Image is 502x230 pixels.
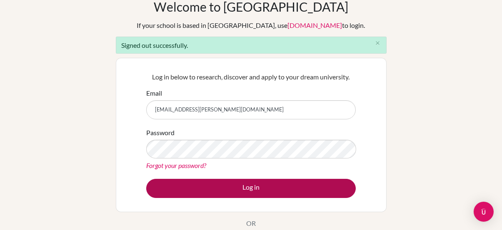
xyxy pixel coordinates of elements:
p: OR [246,218,256,228]
div: If your school is based in [GEOGRAPHIC_DATA], use to login. [137,20,365,30]
p: Log in below to research, discover and apply to your dream university. [146,72,356,82]
button: Close [370,37,386,49]
a: [DOMAIN_NAME] [288,21,342,29]
label: Email [146,88,162,98]
div: Signed out successfully. [116,37,387,54]
button: Log in [146,179,356,198]
a: Forgot your password? [146,161,206,169]
label: Password [146,128,175,138]
i: close [375,40,381,46]
div: Open Intercom Messenger [474,202,494,222]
